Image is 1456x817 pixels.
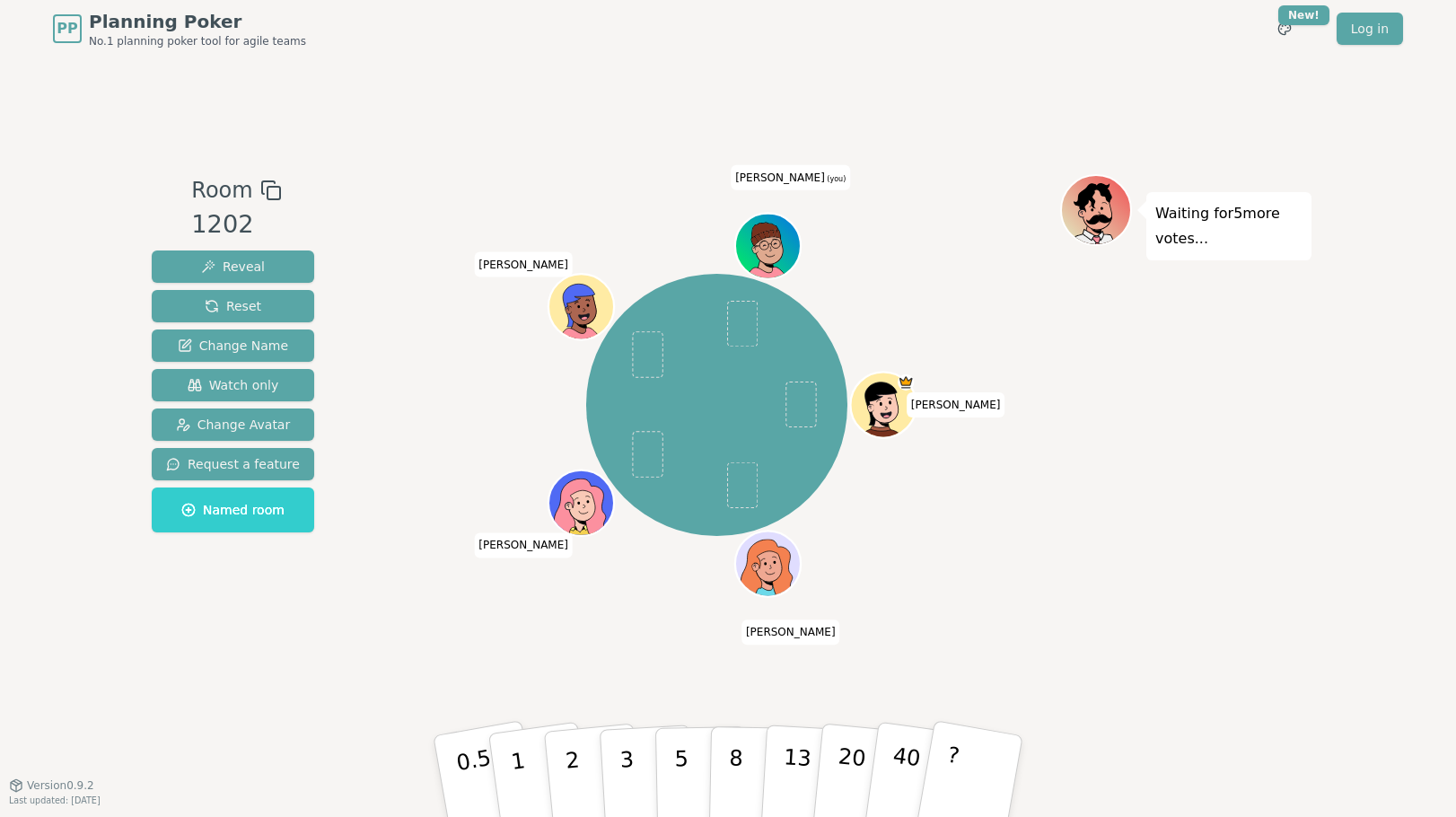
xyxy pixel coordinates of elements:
button: Click to change your avatar [738,215,800,277]
span: Room [191,174,252,206]
span: Click to change your name [907,392,1005,417]
button: Version0.9.2 [9,778,94,793]
div: 1202 [191,206,281,243]
div: New! [1278,5,1329,25]
span: PP [57,18,77,40]
button: Reset [152,290,314,322]
button: Watch only [152,369,314,401]
p: Waiting for 5 more votes... [1155,201,1303,251]
span: Request a feature [166,455,300,473]
span: Click to change your name [474,532,573,558]
span: Named room [181,501,285,519]
a: PPPlanning PokerNo.1 planning poker tool for agile teams [53,9,306,48]
button: Request a feature [152,448,314,480]
a: Log in [1337,13,1403,45]
span: No.1 planning poker tool for agile teams [89,34,306,48]
span: Last updated: [DATE] [9,795,101,805]
span: Reveal [201,258,265,276]
span: Reset [205,297,261,315]
span: Brendan is the host [899,374,915,391]
button: Reveal [152,250,314,283]
button: New! [1268,13,1301,45]
span: Click to change your name [741,619,840,645]
span: Change Name [178,337,288,355]
span: Change Avatar [176,416,291,434]
span: Click to change your name [731,165,850,190]
span: Version 0.9.2 [27,778,94,793]
span: Click to change your name [474,251,573,277]
button: Named room [152,488,314,532]
span: Planning Poker [89,9,306,34]
span: Watch only [188,376,279,394]
span: (you) [825,175,846,183]
button: Change Avatar [152,408,314,441]
button: Change Name [152,329,314,362]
